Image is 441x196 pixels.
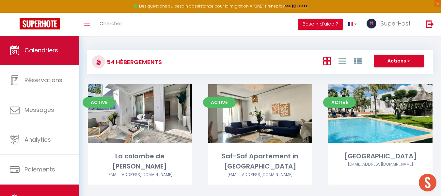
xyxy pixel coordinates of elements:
span: Réservations [24,76,62,84]
span: Activé [203,97,236,108]
span: Activé [83,97,115,108]
div: Airbnb [328,161,433,168]
a: Chercher [95,13,127,36]
button: Actions [374,55,424,68]
button: Besoin d'aide ? [298,19,343,30]
h3: 54 Hébergements [105,55,162,69]
a: Vue par Groupe [354,55,362,66]
span: Activé [323,97,356,108]
span: Chercher [100,20,122,27]
a: >>> ICI <<<< [285,3,308,9]
span: Paiements [24,165,55,173]
span: SuperHost [381,19,411,27]
img: Super Booking [20,18,60,29]
div: Saf-Saf Apartement in [GEOGRAPHIC_DATA] [208,151,312,172]
div: Ouvrir le chat [419,174,436,191]
img: logout [426,20,434,28]
div: La colombe de [PERSON_NAME] [88,151,192,172]
a: Vue en Box [323,55,331,66]
span: Analytics [24,135,51,144]
div: [GEOGRAPHIC_DATA] [328,151,433,161]
span: Messages [24,106,54,114]
a: Vue en Liste [339,55,346,66]
div: Airbnb [208,172,312,178]
div: Airbnb [88,172,192,178]
span: Calendriers [24,46,58,54]
img: ... [367,19,376,28]
a: ... SuperHost [362,13,419,36]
